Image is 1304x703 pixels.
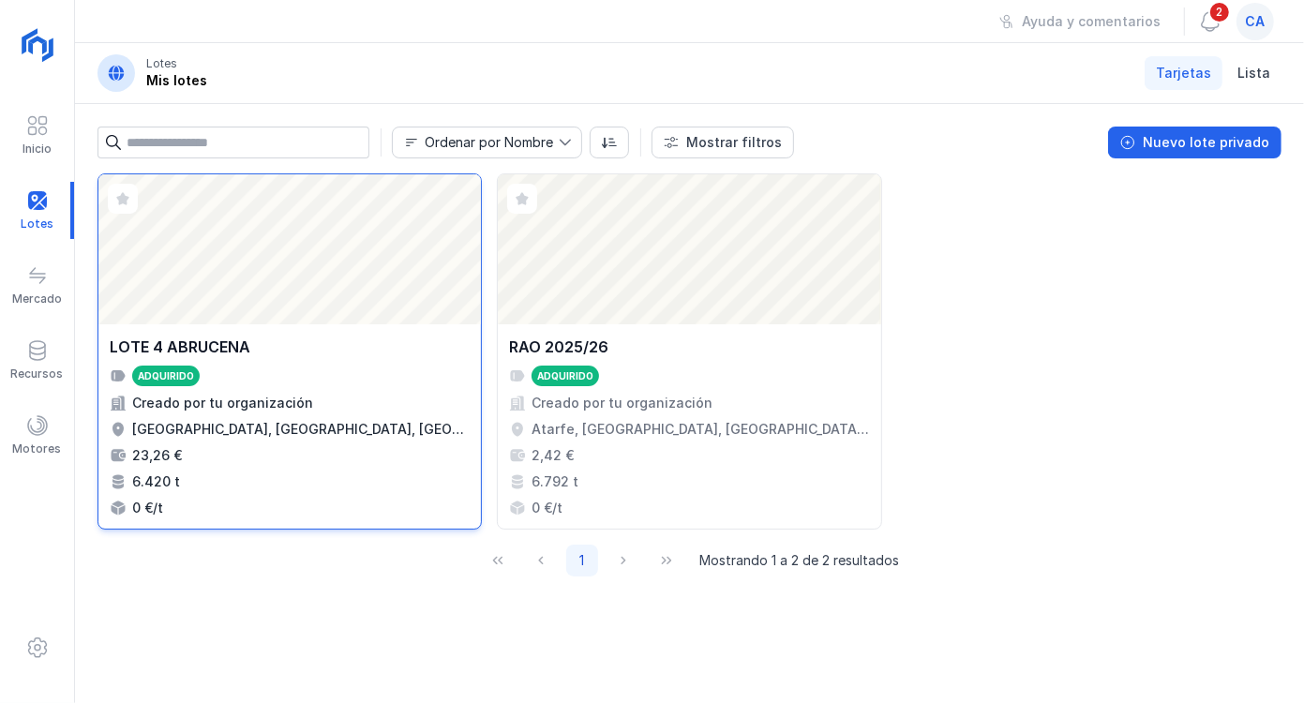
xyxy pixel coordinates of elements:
[509,336,608,358] div: RAO 2025/26
[138,369,194,382] div: Adquirido
[146,56,177,71] div: Lotes
[532,420,869,439] div: Atarfe, [GEOGRAPHIC_DATA], [GEOGRAPHIC_DATA], [GEOGRAPHIC_DATA]
[532,446,574,465] div: 2,42 €
[146,71,207,90] div: Mis lotes
[1156,64,1211,82] span: Tarjetas
[1143,133,1269,152] div: Nuevo lote privado
[132,446,182,465] div: 23,26 €
[12,292,62,307] div: Mercado
[1237,64,1270,82] span: Lista
[1226,56,1282,90] a: Lista
[537,369,593,382] div: Adquirido
[132,472,180,491] div: 6.420 t
[132,394,313,412] div: Creado por tu organización
[497,173,881,530] a: RAO 2025/26AdquiridoCreado por tu organizaciónAtarfe, [GEOGRAPHIC_DATA], [GEOGRAPHIC_DATA], [GEOG...
[1145,56,1222,90] a: Tarjetas
[532,472,578,491] div: 6.792 t
[532,394,712,412] div: Creado por tu organización
[1208,1,1231,23] span: 2
[532,499,562,517] div: 0 €/t
[22,142,52,157] div: Inicio
[14,22,61,68] img: logoRight.svg
[393,127,559,157] span: Nombre
[425,136,553,149] div: Ordenar por Nombre
[686,133,782,152] div: Mostrar filtros
[11,366,64,381] div: Recursos
[132,499,163,517] div: 0 €/t
[13,441,62,456] div: Motores
[652,127,794,158] button: Mostrar filtros
[987,6,1173,37] button: Ayuda y comentarios
[97,173,482,530] a: LOTE 4 ABRUCENAAdquiridoCreado por tu organización[GEOGRAPHIC_DATA], [GEOGRAPHIC_DATA], [GEOGRAPH...
[110,336,250,358] div: LOTE 4 ABRUCENA
[1108,127,1282,158] button: Nuevo lote privado
[566,545,598,576] button: Page 1
[132,420,470,439] div: [GEOGRAPHIC_DATA], [GEOGRAPHIC_DATA], [GEOGRAPHIC_DATA], [GEOGRAPHIC_DATA]
[699,551,899,570] span: Mostrando 1 a 2 de 2 resultados
[1022,12,1161,31] div: Ayuda y comentarios
[1246,12,1266,31] span: ca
